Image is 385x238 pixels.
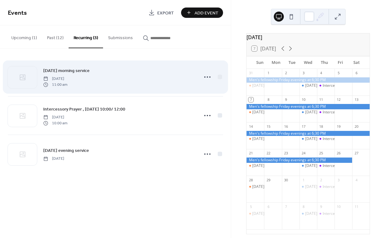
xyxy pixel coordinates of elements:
div: Wednesday evening service [299,163,317,168]
div: Sunday morning service [247,211,264,216]
div: 5 [248,204,253,209]
div: Wednesday evening service [299,110,317,115]
div: 9 [284,97,289,102]
div: Intercessory Prayer , Thursday 10:00/ 12:00 [317,110,335,115]
div: Mon [268,56,284,69]
div: 28 [248,178,253,182]
div: 19 [336,124,341,129]
div: Wednesday evening service [299,83,317,88]
span: Events [8,7,27,19]
div: 22 [266,151,271,156]
div: [DATE] morning service [252,136,294,142]
div: [DATE] evening service [305,211,346,216]
div: 23 [284,151,289,156]
div: 9 [319,204,324,209]
span: [DATE] [43,76,67,82]
div: Thu [316,56,332,69]
div: [DATE] evening service [305,83,346,88]
div: 8 [266,97,271,102]
div: 10 [301,97,306,102]
span: Add Event [195,10,218,16]
div: Men's fellowship Friday evenings at 6;30 PM [247,158,352,163]
div: Men's fellowship Friday evenings at 6;30 PM [247,104,370,109]
div: [DATE] morning service [252,110,294,115]
a: [DATE] evening service [43,147,89,154]
div: Sunday morning service [247,136,264,142]
span: [DATE] morning service [43,68,90,74]
div: 25 [319,151,324,156]
div: 2 [284,71,289,75]
div: 14 [248,124,253,129]
div: 2 [319,178,324,182]
span: [DATE] [43,115,67,120]
div: Men's fellowship Friday evenings at 6;30 PM [247,131,370,136]
div: [DATE] morning service [252,83,294,88]
div: 6 [354,71,359,75]
div: 21 [248,151,253,156]
span: [DATE] evening service [43,147,89,154]
div: Wednesday evening service [299,211,317,216]
div: 16 [284,124,289,129]
div: [DATE] morning service [252,163,294,168]
button: Upcoming (1) [6,25,42,48]
div: 10 [336,204,341,209]
div: Sat [348,56,365,69]
div: 7 [284,204,289,209]
div: Wednesday evening service [299,136,317,142]
div: Sunday morning service [247,184,264,189]
a: Export [144,8,179,18]
a: Intercessory Prayer , [DATE] 10:00/ 12:00 [43,106,125,113]
div: [DATE] morning service [252,211,294,216]
div: 3 [301,71,306,75]
div: 26 [336,151,341,156]
div: Wed [300,56,316,69]
div: 11 [354,204,359,209]
div: 8 [301,204,306,209]
div: 20 [354,124,359,129]
div: 27 [354,151,359,156]
div: Intercessory Prayer , Thursday 10:00/ 12:00 [317,184,335,189]
button: Add Event [181,8,223,18]
div: [DATE] evening service [305,184,346,189]
div: Sun [252,56,268,69]
div: 30 [284,178,289,182]
button: Submissions [103,25,138,48]
div: Men's fellowship Friday evenings at 6;30 PM [247,77,370,83]
div: 13 [354,97,359,102]
div: Tue [284,56,300,69]
div: 31 [248,71,253,75]
button: Recurring (3) [69,25,103,48]
div: [DATE] evening service [305,163,346,168]
div: 24 [301,151,306,156]
div: Wednesday evening service [299,184,317,189]
button: Past (12) [42,25,69,48]
div: [DATE] [247,34,370,41]
div: Sunday morning service [247,83,264,88]
a: [DATE] morning service [43,67,90,74]
div: 1 [266,71,271,75]
div: Sunday morning service [247,163,264,168]
div: [DATE] evening service [305,110,346,115]
div: 1 [301,178,306,182]
div: Intercessory Prayer , Thursday 10:00/ 12:00 [317,211,335,216]
div: 18 [319,124,324,129]
div: Intercessory Prayer , Thursday 10:00/ 12:00 [317,163,335,168]
span: 11:00 am [43,82,67,87]
span: Export [157,10,174,16]
div: 12 [336,97,341,102]
div: 15 [266,124,271,129]
div: 6 [266,204,271,209]
div: Intercessory Prayer , Thursday 10:00/ 12:00 [317,83,335,88]
div: [DATE] morning service [252,184,294,189]
span: [DATE] [43,156,64,162]
div: [DATE] evening service [305,136,346,142]
div: 11 [319,97,324,102]
div: 7 [248,97,253,102]
div: 3 [336,178,341,182]
div: 5 [336,71,341,75]
div: Fri [332,56,349,69]
div: 4 [319,71,324,75]
div: Sunday morning service [247,110,264,115]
